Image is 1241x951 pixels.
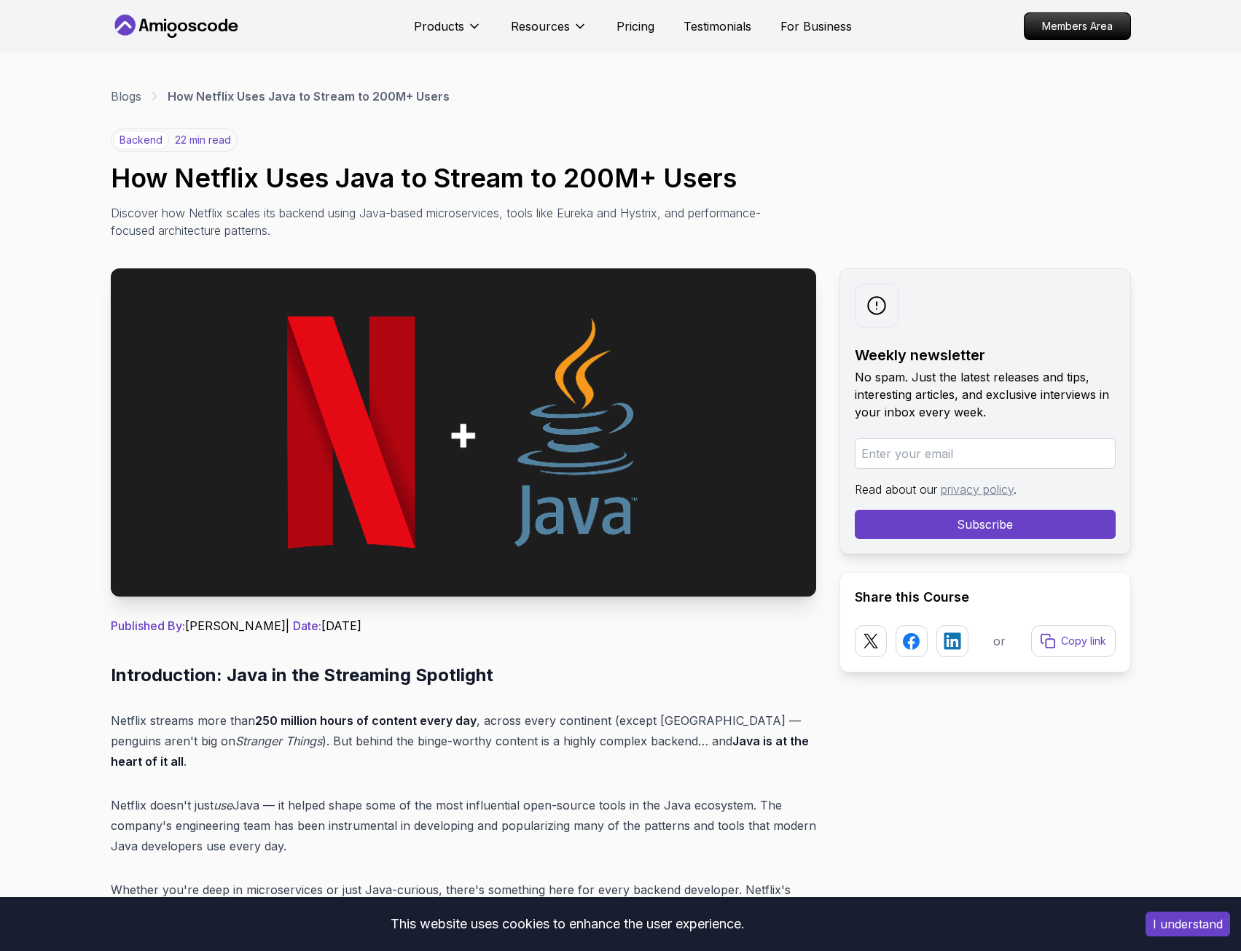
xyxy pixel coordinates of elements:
[255,713,477,728] strong: 250 million hours of content every day
[1025,13,1130,39] p: Members Area
[11,908,1124,940] div: This website uses cookies to enhance the user experience.
[111,795,816,856] p: Netflix doesn't just Java — it helped shape some of the most influential open-source tools in the...
[111,618,185,633] span: Published By:
[111,710,816,772] p: Netflix streams more than , across every continent (except [GEOGRAPHIC_DATA] — penguins aren't bi...
[111,880,816,941] p: Whether you're deep in microservices or just Java-curious, there's something here for every backe...
[855,368,1116,421] p: No spam. Just the latest releases and tips, interesting articles, and exclusive interviews in you...
[1146,912,1230,936] button: Accept cookies
[113,131,169,150] p: backend
[941,482,1014,497] a: privacy policy
[1024,12,1131,40] a: Members Area
[511,18,587,47] button: Resources
[414,18,464,35] p: Products
[235,734,322,748] em: Stranger Things
[111,664,816,687] h2: Introduction: Java in the Streaming Spotlight
[111,163,1131,193] h1: How Netflix Uses Java to Stream to 200M+ Users
[855,481,1116,498] p: Read about our .
[684,18,751,35] a: Testimonials
[855,510,1116,539] button: Subscribe
[293,618,321,633] span: Date:
[855,345,1116,365] h2: Weekly newsletter
[1061,634,1106,648] p: Copy link
[855,438,1116,469] input: Enter your email
[511,18,570,35] p: Resources
[111,617,816,634] p: [PERSON_NAME] | [DATE]
[111,204,764,239] p: Discover how Netflix scales its backend using Java-based microservices, tools like Eureka and Hys...
[780,18,852,35] a: For Business
[993,632,1006,650] p: or
[855,587,1116,608] h2: Share this Course
[414,18,482,47] button: Products
[111,88,141,105] a: Blogs
[1031,625,1116,657] button: Copy link
[168,88,450,105] p: How Netflix Uses Java to Stream to 200M+ Users
[175,133,231,147] p: 22 min read
[616,18,654,35] a: Pricing
[214,798,232,812] em: use
[111,268,816,597] img: How Netflix Uses Java to Stream to 200M+ Users thumbnail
